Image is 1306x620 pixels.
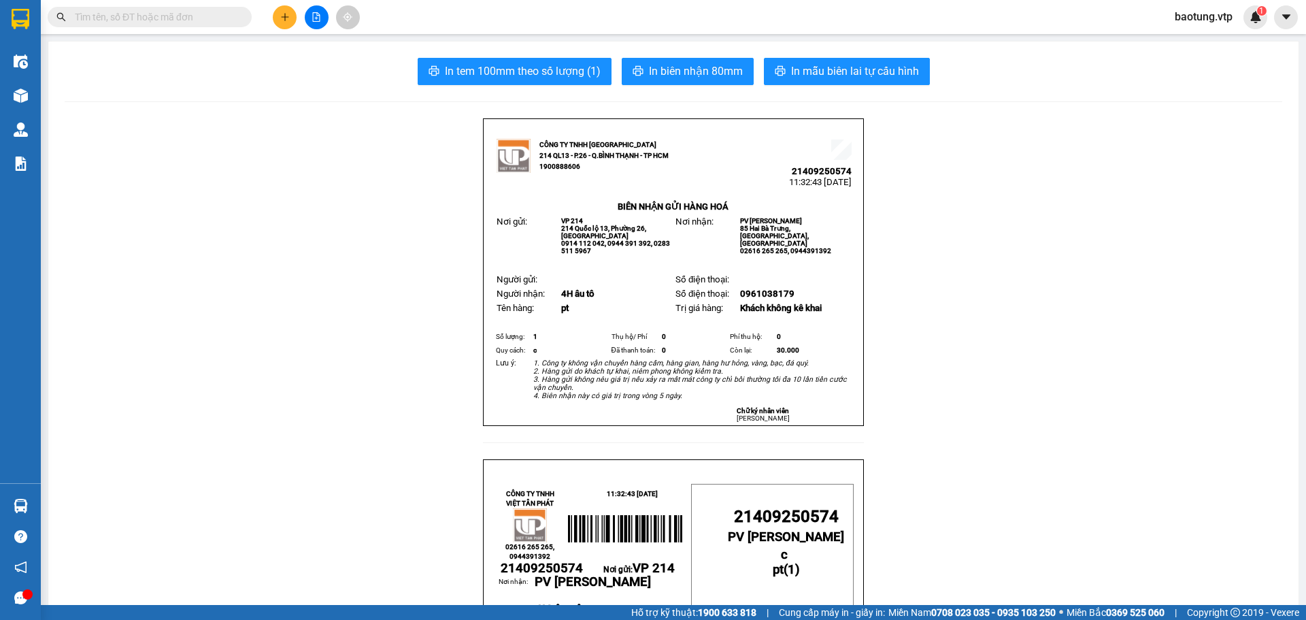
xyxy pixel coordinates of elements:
span: VP 214 [633,561,675,576]
span: 02616 265 265, 0944391392 [740,247,831,255]
span: Lưu ý: [496,359,516,368]
span: printer [633,65,643,78]
button: printerIn biên nhận 80mm [622,58,754,85]
span: Người nhận: [497,289,545,299]
td: Đã thanh toán: [609,344,660,357]
em: 1. Công ty không vận chuyển hàng cấm, hàng gian, hàng hư hỏng, vàng, bạc, đá quý. 2. Hàng gửi do ... [533,359,847,400]
span: 02616 265 265, 0944391392 [505,543,554,560]
span: baotung.vtp [1164,8,1243,25]
span: plus [280,12,290,22]
span: 1 [788,562,795,577]
strong: 0369 525 060 [1106,607,1165,618]
span: Hỗ trợ kỹ thuật: [631,605,756,620]
span: 30.000 [777,346,799,354]
span: c [533,346,537,354]
span: printer [429,65,439,78]
span: Người gửi: [497,274,537,284]
span: pt [561,303,569,313]
strong: 1900 633 818 [698,607,756,618]
span: notification [14,561,27,574]
span: In biên nhận 80mm [649,63,743,80]
button: file-add [305,5,329,29]
td: Số lượng: [494,330,531,344]
button: printerIn mẫu biên lai tự cấu hình [764,58,930,85]
span: | [767,605,769,620]
span: PV [PERSON_NAME] [535,574,651,589]
span: Nơi gửi: [497,216,527,227]
span: Trị giá hàng: [675,303,723,313]
span: PV [PERSON_NAME] [728,529,844,544]
span: In mẫu biên lai tự cấu hình [791,63,919,80]
span: 21409250574 [501,561,583,576]
img: logo [497,139,531,173]
img: solution-icon [14,157,28,171]
span: Số điện thoại: [675,289,729,299]
span: copyright [1230,608,1240,617]
td: Còn lại: [728,344,775,357]
input: Tìm tên, số ĐT hoặc mã đơn [75,10,235,25]
span: [PERSON_NAME] [737,414,790,422]
span: Cung cấp máy in - giấy in: [779,605,885,620]
span: 21409250574 [734,507,839,526]
span: Nơi gửi: [603,565,675,574]
span: caret-down [1280,11,1292,23]
span: : [499,603,532,616]
span: pt [773,562,784,577]
span: PV [PERSON_NAME] [740,217,802,225]
span: 11:32:43 [DATE] [607,490,658,497]
span: 0914 112 042, 0944 391 392, 0283 511 5967 [561,240,670,255]
img: warehouse-icon [14,499,28,513]
sup: 1 [1257,6,1267,16]
button: caret-down [1274,5,1298,29]
span: Miền Nam [888,605,1056,620]
img: icon-new-feature [1250,11,1262,23]
span: c [781,547,788,562]
span: 1 [1259,6,1264,16]
span: 0 [777,333,781,340]
img: warehouse-icon [14,54,28,69]
span: 1 [533,333,537,340]
span: 0 [662,346,666,354]
span: In tem 100mm theo số lượng (1) [445,63,601,80]
button: aim [336,5,360,29]
img: warehouse-icon [14,123,28,137]
span: 85 Hai Bà Trưng, [GEOGRAPHIC_DATA], [GEOGRAPHIC_DATA] [740,225,809,247]
span: 4H âu tô [535,602,583,617]
td: Quy cách: [494,344,531,357]
span: 0961038179 [740,289,794,299]
span: VP 214 [561,217,583,225]
strong: CÔNG TY TNHH VIỆT TÂN PHÁT [506,490,554,507]
span: 214 Quốc lộ 13, Phường 26, [GEOGRAPHIC_DATA] [561,225,646,240]
span: 4H âu tô [561,289,595,299]
img: logo [513,508,547,542]
button: printerIn tem 100mm theo số lượng (1) [418,58,612,85]
td: Nơi nhận: [499,576,534,602]
span: message [14,591,27,604]
span: Khách không kê khai [740,303,822,313]
span: search [56,12,66,22]
img: logo-vxr [12,9,29,29]
strong: ( ) [773,547,800,577]
span: 11:32:43 [DATE] [789,177,852,187]
span: Nơi nhận: [675,216,714,227]
strong: CÔNG TY TNHH [GEOGRAPHIC_DATA] 214 QL13 - P.26 - Q.BÌNH THẠNH - TP HCM 1900888606 [539,141,669,170]
span: 0 [662,333,666,340]
span: | [1175,605,1177,620]
img: warehouse-icon [14,88,28,103]
span: question-circle [14,530,27,543]
span: aim [343,12,352,22]
td: Phí thu hộ: [728,330,775,344]
span: printer [775,65,786,78]
strong: BIÊN NHẬN GỬI HÀNG HOÁ [618,201,729,212]
td: Thụ hộ/ Phí [609,330,660,344]
span: 21409250574 [792,166,852,176]
strong: 0708 023 035 - 0935 103 250 [931,607,1056,618]
span: Số điện thoại: [675,274,729,284]
span: Miền Bắc [1067,605,1165,620]
button: plus [273,5,297,29]
span: ⚪️ [1059,610,1063,615]
span: file-add [312,12,321,22]
span: Tên hàng: [497,303,534,313]
strong: Chữ ký nhân viên [737,407,789,414]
